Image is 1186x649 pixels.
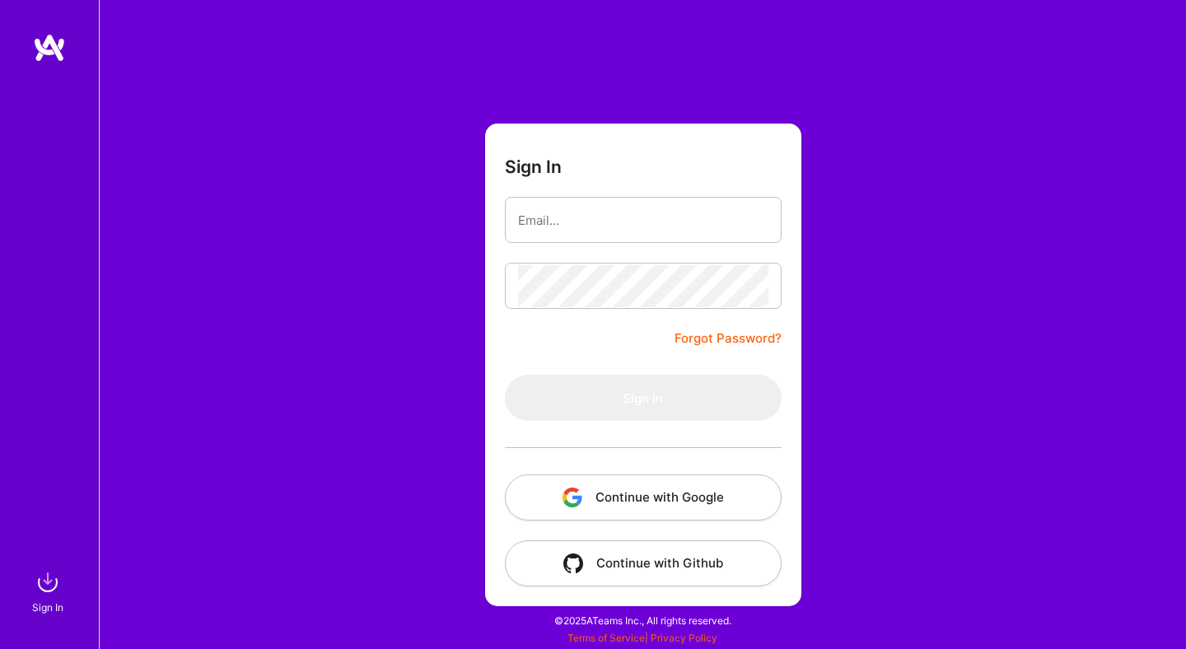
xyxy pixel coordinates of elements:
[505,540,782,586] button: Continue with Github
[99,600,1186,641] div: © 2025 ATeams Inc., All rights reserved.
[563,488,582,507] img: icon
[35,566,64,616] a: sign inSign In
[505,474,782,521] button: Continue with Google
[563,553,583,573] img: icon
[518,199,768,241] input: Email...
[675,329,782,348] a: Forgot Password?
[651,632,717,644] a: Privacy Policy
[31,566,64,599] img: sign in
[32,599,63,616] div: Sign In
[505,156,562,177] h3: Sign In
[567,632,645,644] a: Terms of Service
[505,375,782,421] button: Sign In
[33,33,66,63] img: logo
[567,632,717,644] span: |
